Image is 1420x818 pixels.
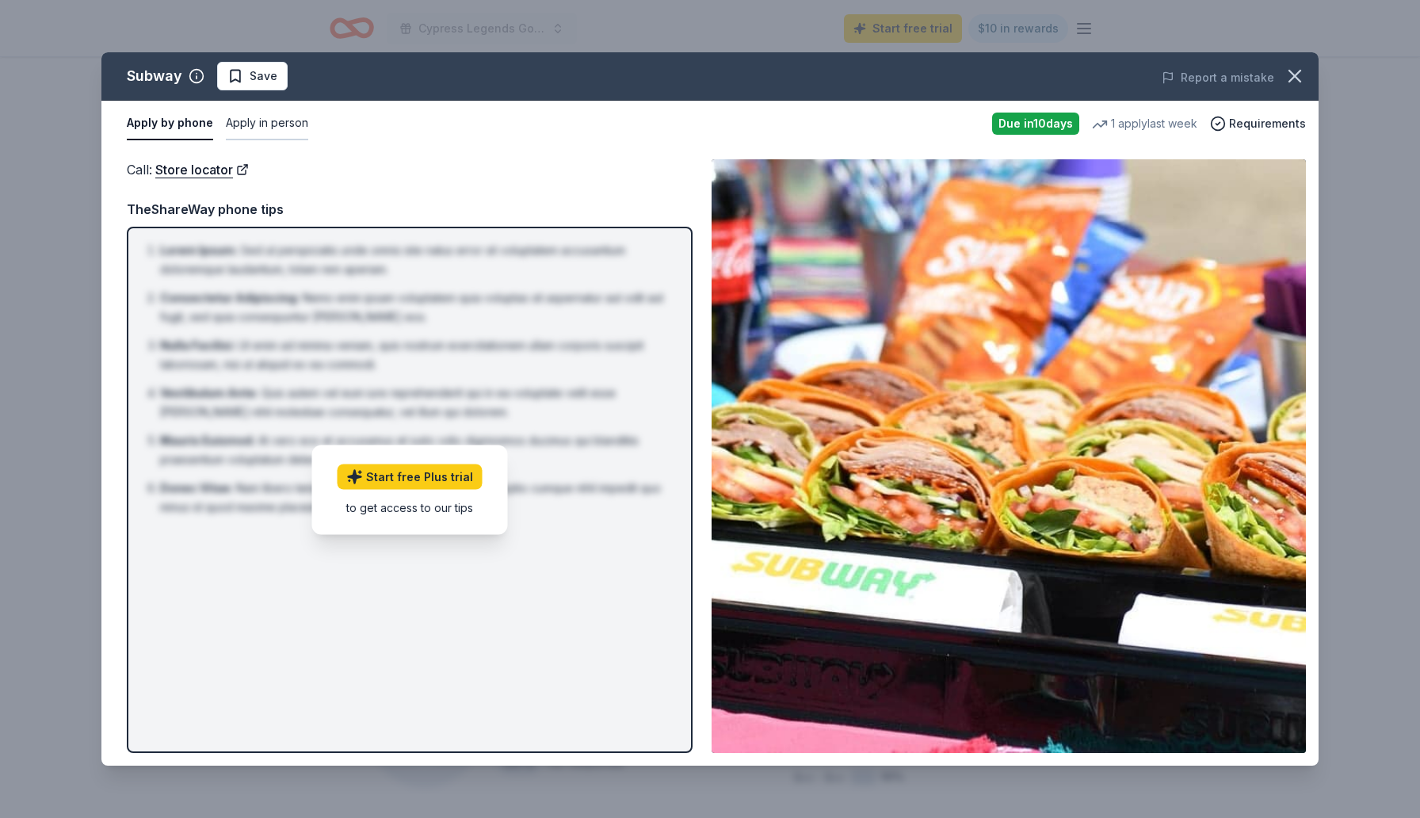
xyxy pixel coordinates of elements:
button: Requirements [1210,114,1306,133]
li: Ut enim ad minima veniam, quis nostrum exercitationem ullam corporis suscipit laboriosam, nisi ut... [160,336,669,374]
div: 1 apply last week [1092,114,1197,133]
div: to get access to our tips [338,499,483,515]
span: Mauris Euismod : [160,434,255,447]
span: Lorem Ipsum : [160,243,238,257]
button: Apply in person [226,107,308,140]
span: Nulla Facilisi : [160,338,235,352]
img: Image for Subway [712,159,1306,753]
li: Quis autem vel eum iure reprehenderit qui in ea voluptate velit esse [PERSON_NAME] nihil molestia... [160,384,669,422]
li: Nam libero tempore, cum soluta nobis est eligendi optio cumque nihil impedit quo minus id quod ma... [160,479,669,517]
span: Vestibulum Ante : [160,386,258,399]
button: Save [217,62,288,90]
li: Sed ut perspiciatis unde omnis iste natus error sit voluptatem accusantium doloremque laudantium,... [160,241,669,279]
li: Nemo enim ipsam voluptatem quia voluptas sit aspernatur aut odit aut fugit, sed quia consequuntur... [160,289,669,327]
a: Start free Plus trial [338,464,483,489]
div: Subway [127,63,182,89]
div: Due in 10 days [992,113,1079,135]
a: Store locator [155,159,249,180]
span: Consectetur Adipiscing : [160,291,300,304]
span: Requirements [1229,114,1306,133]
button: Apply by phone [127,107,213,140]
span: Donec Vitae : [160,481,233,495]
div: Call : [127,159,693,180]
span: Save [250,67,277,86]
div: TheShareWay phone tips [127,199,693,220]
li: At vero eos et accusamus et iusto odio dignissimos ducimus qui blanditiis praesentium voluptatum ... [160,431,669,469]
button: Report a mistake [1162,68,1274,87]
